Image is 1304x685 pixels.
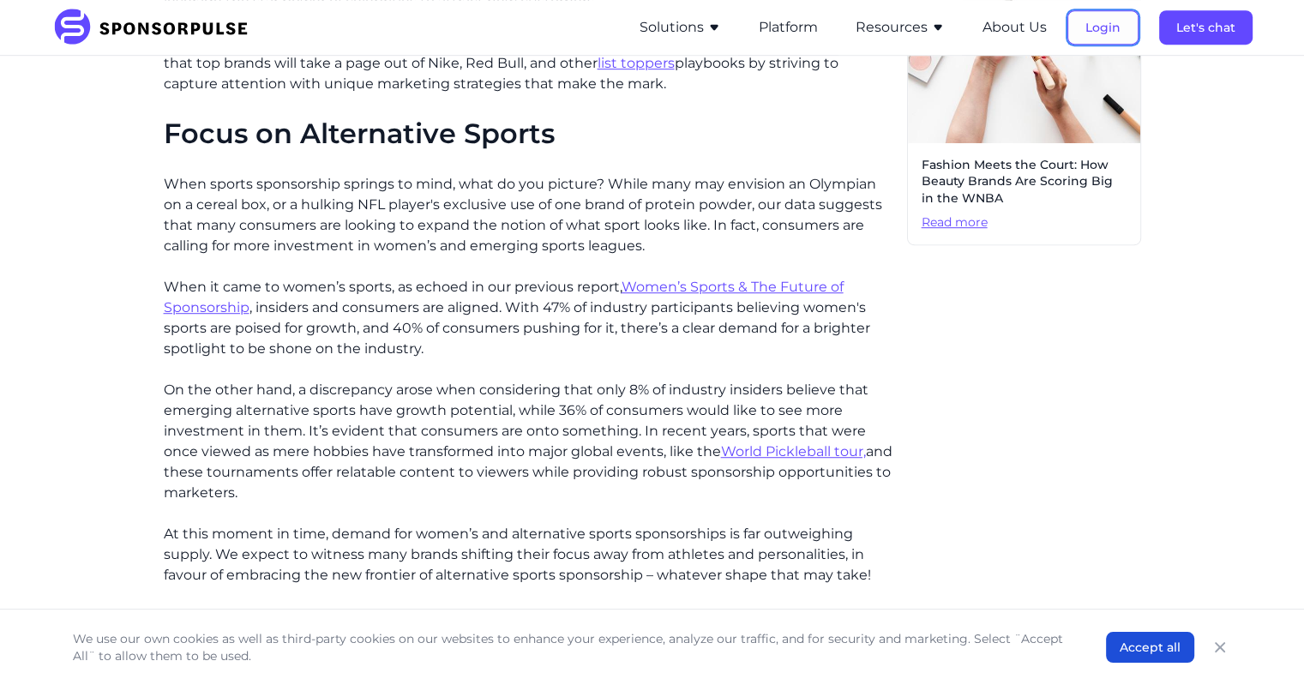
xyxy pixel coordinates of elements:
[856,17,945,38] button: Resources
[164,524,893,586] p: At this moment in time, demand for women’s and alternative sports sponsorships is far outweighing...
[1067,20,1139,35] a: Login
[759,17,818,38] button: Platform
[1106,632,1194,663] button: Accept all
[922,157,1127,207] span: Fashion Meets the Court: How Beauty Brands Are Scoring Big in the WNBA
[164,279,844,315] a: Women’s Sports & The Future of Sponsorship
[73,630,1072,664] p: We use our own cookies as well as third-party cookies on our websites to enhance your experience,...
[1208,635,1232,659] button: Close
[759,20,818,35] a: Platform
[598,55,675,71] a: list toppers
[164,115,893,153] h1: Focus on Alternative Sports
[164,606,893,647] p: Looking for more insight? Check out our detailed property report for the
[1159,20,1253,35] a: Let's chat
[922,214,1127,231] span: Read more
[164,174,893,256] p: When sports sponsorship springs to mind, what do you picture? While many may envision an Olympian...
[164,277,893,359] p: When it came to women’s sports, as echoed in our previous report, , insiders and consumers are al...
[983,17,1047,38] button: About Us
[52,9,261,46] img: SponsorPulse
[721,443,866,460] a: World Pickleball tour,
[640,17,721,38] button: Solutions
[164,380,893,503] p: On the other hand, a discrepancy arose when considering that only 8% of industry insiders believe...
[1218,603,1304,685] iframe: Chat Widget
[983,20,1047,35] a: About Us
[164,33,893,94] p: All this is to say, when it comes to sports sponsorship, one size doesn’t fit all. However, we’re...
[1067,10,1139,45] button: Login
[1159,10,1253,45] button: Let's chat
